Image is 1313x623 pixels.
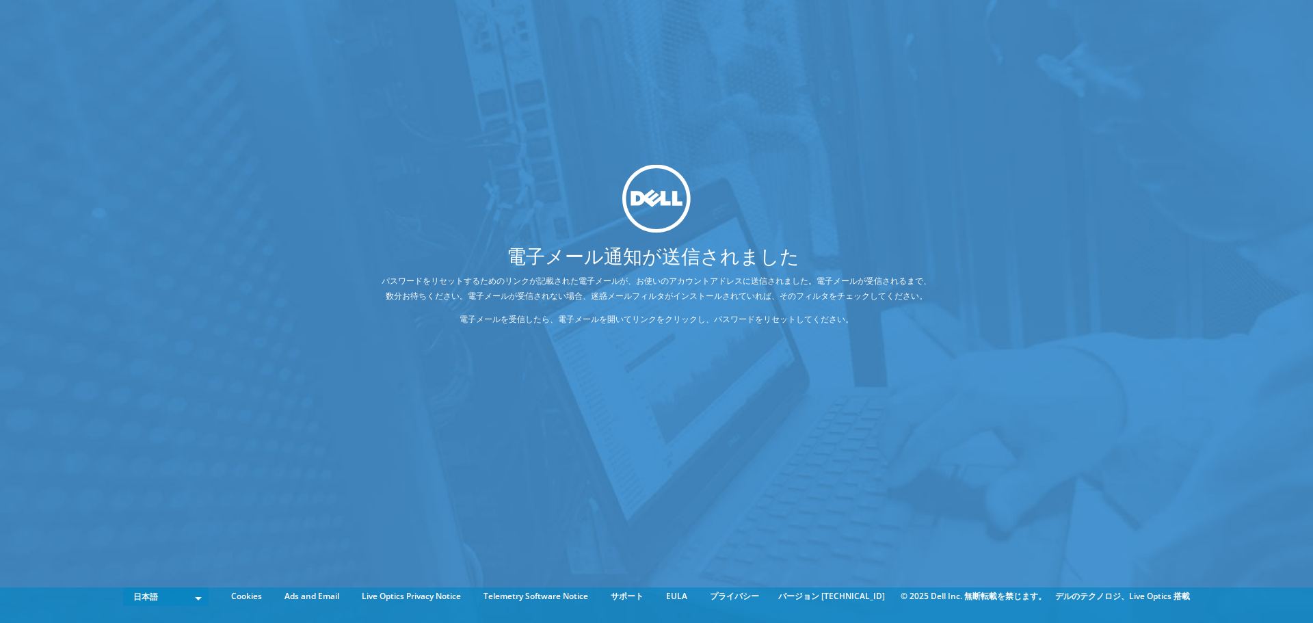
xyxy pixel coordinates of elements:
li: © 2025 Dell Inc. 無断転載を禁じます。 [894,589,1053,604]
a: プライバシー [700,589,769,604]
h1: 電子メール通知が送信されました [328,246,978,265]
a: サポート [600,589,654,604]
p: 電子メールを受信したら、電子メールを開いてリンクをクリックし、パスワードをリセットしてください。 [380,312,933,327]
li: バージョン [TECHNICAL_ID] [771,589,892,604]
a: EULA [656,589,698,604]
a: Cookies [221,589,272,604]
a: Live Optics Privacy Notice [352,589,471,604]
img: dell_svg_logo.svg [622,165,691,233]
li: デルのテクノロジ、Live Optics 搭載 [1055,589,1190,604]
a: Telemetry Software Notice [473,589,598,604]
p: パスワードをリセットするためのリンクが記載された電子メールが、お使いのアカウントアドレスに送信されました。電子メールが受信されるまで、数分お待ちください。電子メールが受信されない場合、迷惑メール... [380,274,933,304]
a: Ads and Email [274,589,349,604]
